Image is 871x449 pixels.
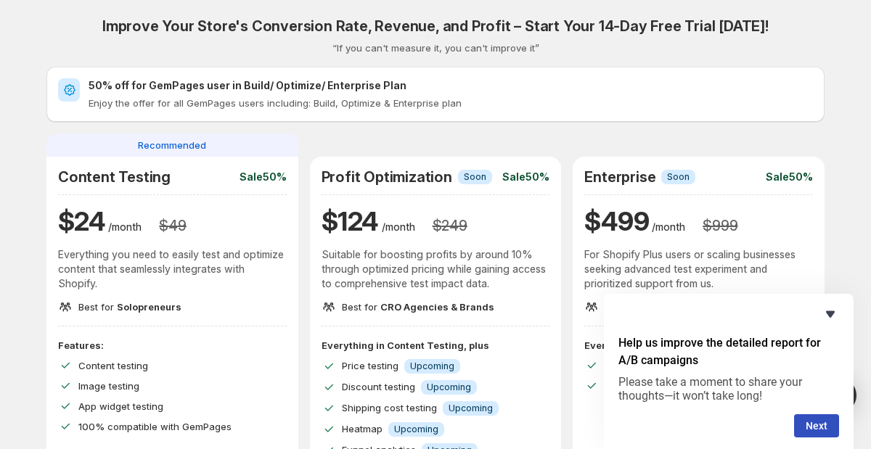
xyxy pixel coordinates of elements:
[78,421,232,432] span: 100% compatible with GemPages
[652,220,685,234] p: /month
[240,170,287,184] p: Sale 50%
[78,400,163,412] span: App widget testing
[102,17,769,35] h2: Improve Your Store's Conversion Rate, Revenue, and Profit – Start Your 14-Day Free Trial [DATE]!
[618,334,839,369] h2: Help us improve the detailed report for A/B campaigns
[703,217,737,234] h3: $ 999
[322,204,379,239] h1: $ 124
[108,220,142,234] p: /month
[78,380,139,392] span: Image testing
[58,168,171,186] h2: Content Testing
[89,78,813,93] h2: 50% off for GemPages user in Build/ Optimize/ Enterprise Plan
[332,41,539,55] p: “If you can't measure it, you can't improve it”
[584,204,649,239] h1: $ 499
[342,300,494,314] p: Best for
[794,414,839,437] button: Next question
[342,423,383,434] span: Heatmap
[89,96,813,110] p: Enjoy the offer for all GemPages users including: Build, Optimize & Enterprise plan
[822,305,839,323] button: Hide survey
[322,338,550,353] p: Everything in Content Testing, plus
[78,360,148,371] span: Content testing
[58,338,287,353] p: Features:
[394,424,438,435] span: Upcoming
[433,217,467,234] h3: $ 249
[159,217,186,234] h3: $ 49
[138,138,206,152] span: Recommended
[380,301,494,313] span: CRO Agencies & Brands
[342,381,415,392] span: Discount testing
[58,204,105,239] h1: $ 24
[427,382,471,393] span: Upcoming
[58,247,287,291] p: Everything you need to easily test and optimize content that seamlessly integrates with Shopify.
[342,360,398,371] span: Price testing
[322,168,452,186] h2: Profit Optimization
[117,301,181,313] span: Solopreneurs
[618,375,839,403] p: Please take a moment to share your thoughts—it won’t take long!
[584,338,813,353] p: Everything in Profit Optimization, plus
[449,403,493,414] span: Upcoming
[584,247,813,291] p: For Shopify Plus users or scaling businesses seeking advanced test experiment and prioritized sup...
[78,300,181,314] p: Best for
[667,171,690,183] span: Soon
[322,247,550,291] p: Suitable for boosting profits by around 10% through optimized pricing while gaining access to com...
[618,305,839,437] div: Help us improve the detailed report for A/B campaigns
[382,220,415,234] p: /month
[584,168,655,186] h2: Enterprise
[342,402,437,413] span: Shipping cost testing
[410,361,454,372] span: Upcoming
[464,171,486,183] span: Soon
[502,170,549,184] p: Sale 50%
[766,170,813,184] p: Sale 50%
